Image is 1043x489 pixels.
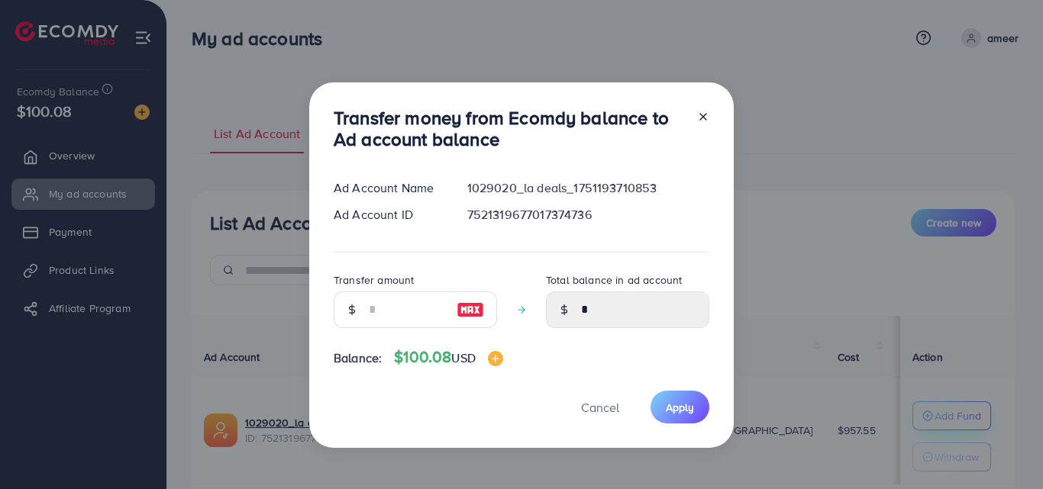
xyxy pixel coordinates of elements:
[488,351,503,366] img: image
[334,272,414,288] label: Transfer amount
[334,107,685,151] h3: Transfer money from Ecomdy balance to Ad account balance
[455,179,722,197] div: 1029020_la deals_1751193710853
[321,206,455,224] div: Ad Account ID
[666,400,694,415] span: Apply
[451,349,475,366] span: USD
[394,348,503,367] h4: $100.08
[562,391,638,423] button: Cancel
[581,399,619,416] span: Cancel
[546,272,682,288] label: Total balance in ad account
[455,206,722,224] div: 7521319677017374736
[334,349,382,367] span: Balance:
[457,301,484,319] img: image
[978,420,1032,478] iframe: Chat
[651,391,709,423] button: Apply
[321,179,455,197] div: Ad Account Name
